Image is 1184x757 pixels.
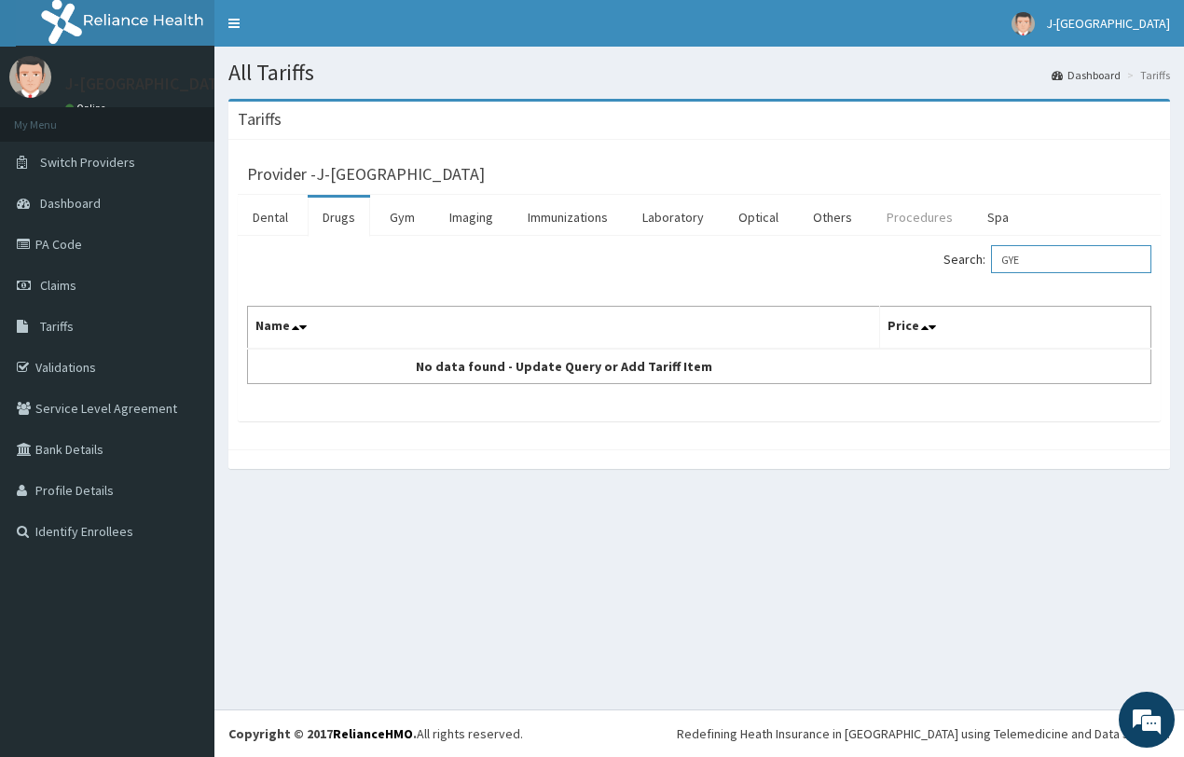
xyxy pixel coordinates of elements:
[248,307,880,350] th: Name
[798,198,867,237] a: Others
[238,198,303,237] a: Dental
[228,725,417,742] strong: Copyright © 2017 .
[880,307,1151,350] th: Price
[248,349,880,384] td: No data found - Update Query or Add Tariff Item
[9,509,355,574] textarea: Type your message and hit 'Enter'
[228,61,1170,85] h1: All Tariffs
[238,111,282,128] h3: Tariffs
[1046,15,1170,32] span: J-[GEOGRAPHIC_DATA]
[34,93,76,140] img: d_794563401_company_1708531726252_794563401
[40,318,74,335] span: Tariffs
[513,198,623,237] a: Immunizations
[306,9,351,54] div: Minimize live chat window
[1122,67,1170,83] li: Tariffs
[247,166,485,183] h3: Provider - J-[GEOGRAPHIC_DATA]
[108,235,257,423] span: We're online!
[943,245,1151,273] label: Search:
[434,198,508,237] a: Imaging
[972,198,1024,237] a: Spa
[65,76,233,92] p: J-[GEOGRAPHIC_DATA]
[677,724,1170,743] div: Redefining Heath Insurance in [GEOGRAPHIC_DATA] using Telemedicine and Data Science!
[333,725,413,742] a: RelianceHMO
[1012,12,1035,35] img: User Image
[1052,67,1121,83] a: Dashboard
[97,104,313,129] div: Chat with us now
[65,102,110,115] a: Online
[214,709,1184,757] footer: All rights reserved.
[9,56,51,98] img: User Image
[40,154,135,171] span: Switch Providers
[627,198,719,237] a: Laboratory
[308,198,370,237] a: Drugs
[723,198,793,237] a: Optical
[375,198,430,237] a: Gym
[991,245,1151,273] input: Search:
[40,195,101,212] span: Dashboard
[872,198,968,237] a: Procedures
[40,277,76,294] span: Claims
